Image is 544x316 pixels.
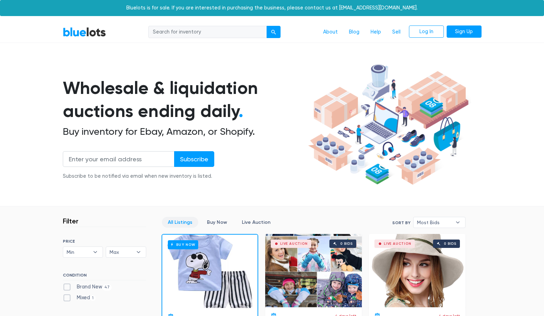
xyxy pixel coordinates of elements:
a: Sell [387,25,406,39]
label: Sort By [392,220,410,226]
a: Live Auction [236,217,276,228]
b: ▾ [131,247,146,257]
a: Live Auction 0 bids [265,234,362,307]
h1: Wholesale & liquidation auctions ending daily [63,76,306,123]
a: Help [365,25,387,39]
h6: Buy Now [168,240,198,249]
a: All Listings [162,217,198,228]
span: . [239,101,243,122]
b: ▾ [450,217,465,228]
span: 1 [90,295,96,301]
a: About [318,25,343,39]
div: 0 bids [340,242,353,245]
b: ▾ [88,247,103,257]
div: Live Auction [384,242,411,245]
label: Brand New [63,283,112,291]
a: Sign Up [447,25,482,38]
img: hero-ee84e7d0318cb26816c560f6b4441b76977f77a177738b4e94f68c95b2b83dbb.png [306,61,471,188]
a: BlueLots [63,27,106,37]
span: 47 [102,285,112,290]
span: Min [67,247,90,257]
a: Log In [409,25,444,38]
a: Blog [343,25,365,39]
div: Subscribe to be notified via email when new inventory is listed. [63,172,214,180]
span: Max [110,247,133,257]
label: Mixed [63,294,96,302]
a: Live Auction 0 bids [369,234,465,307]
a: Buy Now [162,235,258,308]
h6: PRICE [63,239,146,244]
input: Search for inventory [148,26,267,38]
input: Enter your email address [63,151,174,167]
h3: Filter [63,217,79,225]
a: Buy Now [201,217,233,228]
div: Live Auction [280,242,308,245]
span: Most Bids [417,217,452,228]
div: 0 bids [444,242,456,245]
h2: Buy inventory for Ebay, Amazon, or Shopify. [63,126,306,138]
input: Subscribe [174,151,214,167]
h6: CONDITION [63,273,146,280]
